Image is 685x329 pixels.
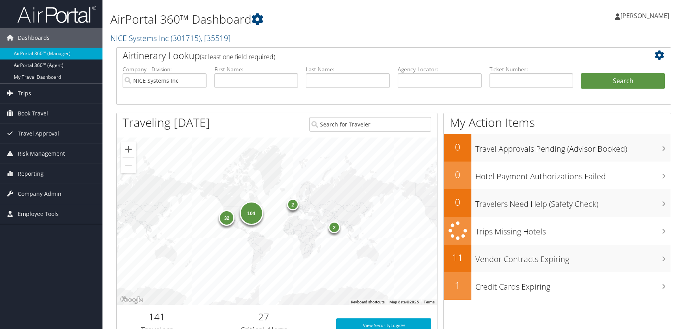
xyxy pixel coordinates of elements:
a: Trips Missing Hotels [444,217,671,245]
img: airportal-logo.png [17,5,96,24]
h1: AirPortal 360™ Dashboard [110,11,488,28]
span: Employee Tools [18,204,59,224]
h3: Trips Missing Hotels [475,222,671,237]
label: Ticket Number: [490,65,573,73]
h3: Travelers Need Help (Safety Check) [475,195,671,210]
h2: 27 [203,310,324,323]
h1: My Action Items [444,114,671,131]
h2: 0 [444,140,471,154]
h1: Traveling [DATE] [123,114,210,131]
a: 11Vendor Contracts Expiring [444,245,671,272]
button: Zoom out [121,158,136,173]
a: [PERSON_NAME] [615,4,677,28]
a: Terms (opens in new tab) [424,300,435,304]
h2: 0 [444,195,471,209]
h2: 11 [444,251,471,264]
span: Dashboards [18,28,50,48]
span: ( 301715 ) [171,33,201,43]
span: Reporting [18,164,44,184]
h2: 1 [444,279,471,292]
div: 2 [287,198,298,210]
img: Google [119,295,145,305]
a: 0Hotel Payment Authorizations Failed [444,162,671,189]
button: Keyboard shortcuts [351,299,385,305]
span: [PERSON_NAME] [620,11,669,20]
label: First Name: [214,65,298,73]
div: 104 [239,201,263,225]
div: 32 [219,210,235,226]
span: , [ 35519 ] [201,33,231,43]
input: Search for Traveler [309,117,431,132]
a: 0Travelers Need Help (Safety Check) [444,189,671,217]
label: Company - Division: [123,65,207,73]
span: Trips [18,84,31,103]
label: Last Name: [306,65,390,73]
h2: Airtinerary Lookup [123,49,619,62]
span: (at least one field required) [200,52,275,61]
h2: 141 [123,310,191,323]
a: 1Credit Cards Expiring [444,272,671,300]
span: Travel Approval [18,124,59,143]
div: 2 [328,221,340,233]
h3: Hotel Payment Authorizations Failed [475,167,671,182]
button: Zoom in [121,141,136,157]
a: 0Travel Approvals Pending (Advisor Booked) [444,134,671,162]
span: Risk Management [18,144,65,164]
h2: 0 [444,168,471,181]
span: Book Travel [18,104,48,123]
a: Open this area in Google Maps (opens a new window) [119,295,145,305]
h3: Travel Approvals Pending (Advisor Booked) [475,139,671,154]
label: Agency Locator: [398,65,482,73]
a: NICE Systems Inc [110,33,231,43]
span: Map data ©2025 [389,300,419,304]
h3: Credit Cards Expiring [475,277,671,292]
button: Search [581,73,665,89]
span: Company Admin [18,184,61,204]
h3: Vendor Contracts Expiring [475,250,671,265]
